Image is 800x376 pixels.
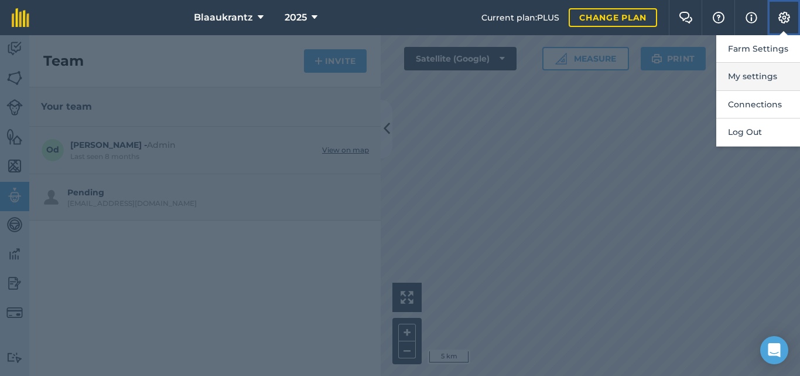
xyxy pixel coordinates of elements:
[285,11,307,25] span: 2025
[679,12,693,23] img: Two speech bubbles overlapping with the left bubble in the forefront
[716,63,800,90] button: My settings
[712,12,726,23] img: A question mark icon
[746,11,757,25] img: svg+xml;base64,PHN2ZyB4bWxucz0iaHR0cDovL3d3dy53My5vcmcvMjAwMC9zdmciIHdpZHRoPSIxNyIgaGVpZ2h0PSIxNy...
[760,336,788,364] div: Open Intercom Messenger
[12,8,29,27] img: fieldmargin Logo
[481,11,559,24] span: Current plan : PLUS
[716,118,800,146] button: Log Out
[716,35,800,63] button: Farm Settings
[777,12,791,23] img: A cog icon
[716,91,800,118] button: Connections
[194,11,253,25] span: Blaaukrantz
[569,8,657,27] a: Change plan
